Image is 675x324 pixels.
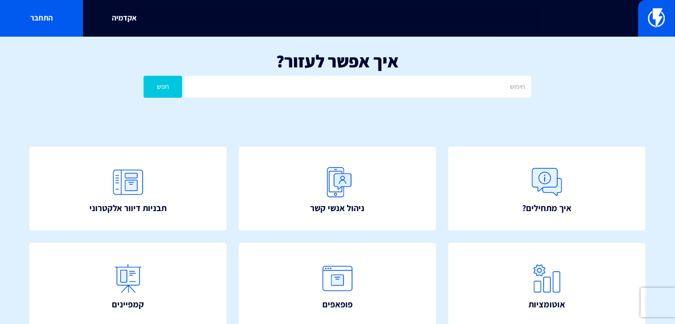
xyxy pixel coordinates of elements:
[529,298,566,311] span: אוטומציות
[112,298,144,311] span: קמפיינים
[322,298,353,311] span: פופאפים
[239,147,436,231] a: ניהול אנשי קשר
[29,147,227,231] a: תבניות דיוור אלקטרוני
[311,202,365,215] span: ניהול אנשי קשר
[89,202,167,215] span: תבניות דיוור אלקטרוני
[185,76,531,98] input: חיפוש
[523,202,572,215] span: איך מתחילים?
[135,7,540,30] input: חיפוש מהיר...
[448,147,646,231] a: איך מתחילים?
[144,76,182,98] button: חפש
[15,51,660,71] h1: איך אפשר לעזור?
